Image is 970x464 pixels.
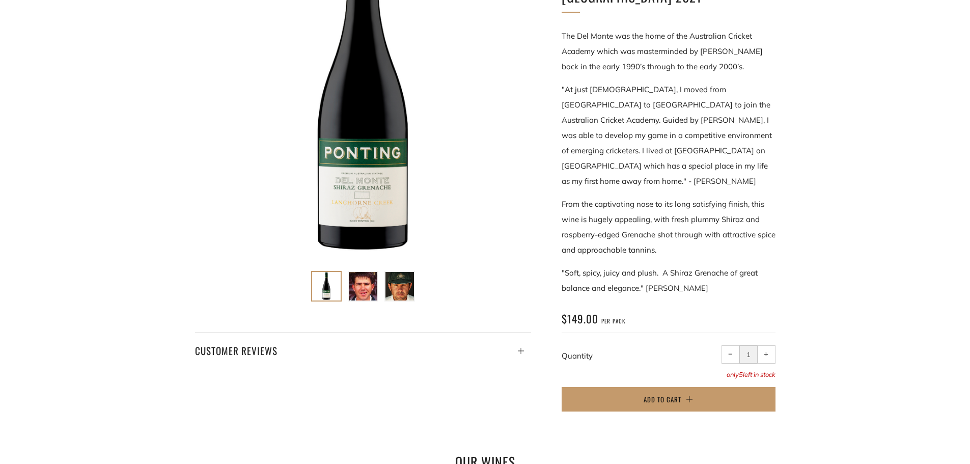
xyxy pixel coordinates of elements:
span: Add to Cart [644,394,681,404]
span: $149.00 [562,311,598,326]
span: − [728,352,733,357]
input: quantity [739,345,758,364]
p: The Del Monte was the home of the Australian Cricket Academy which was masterminded by [PERSON_NA... [562,29,775,74]
button: Load image into Gallery viewer, Ponting &#39;Del Monte&#39; Langhorne Creek Shiraz Grenache 2021 [311,271,342,302]
p: "At just [DEMOGRAPHIC_DATA], I moved from [GEOGRAPHIC_DATA] to [GEOGRAPHIC_DATA] to join the Aust... [562,82,775,189]
p: "Soft, spicy, juicy and plush. A Shiraz Grenache of great balance and elegance." [PERSON_NAME] [562,265,775,296]
button: Add to Cart [562,387,775,412]
p: only left in stock [562,371,775,378]
img: Load image into Gallery viewer, Ponting &#39;Del Monte&#39; Langhorne Creek Shiraz Grenache 2021 [385,272,414,301]
img: Load image into Gallery viewer, Ponting &#39;Del Monte&#39; Langhorne Creek Shiraz Grenache 2021 [349,272,377,301]
label: Quantity [562,351,593,361]
span: 5 [739,370,743,378]
span: per pack [601,317,625,325]
img: Load image into Gallery viewer, Ponting &#39;Del Monte&#39; Langhorne Creek Shiraz Grenache 2021 [312,272,341,301]
a: Customer Reviews [195,332,531,359]
h4: Customer Reviews [195,342,531,359]
p: From the captivating nose to its long satisfying finish, this wine is hugely appealing, with fres... [562,197,775,258]
span: + [764,352,768,357]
